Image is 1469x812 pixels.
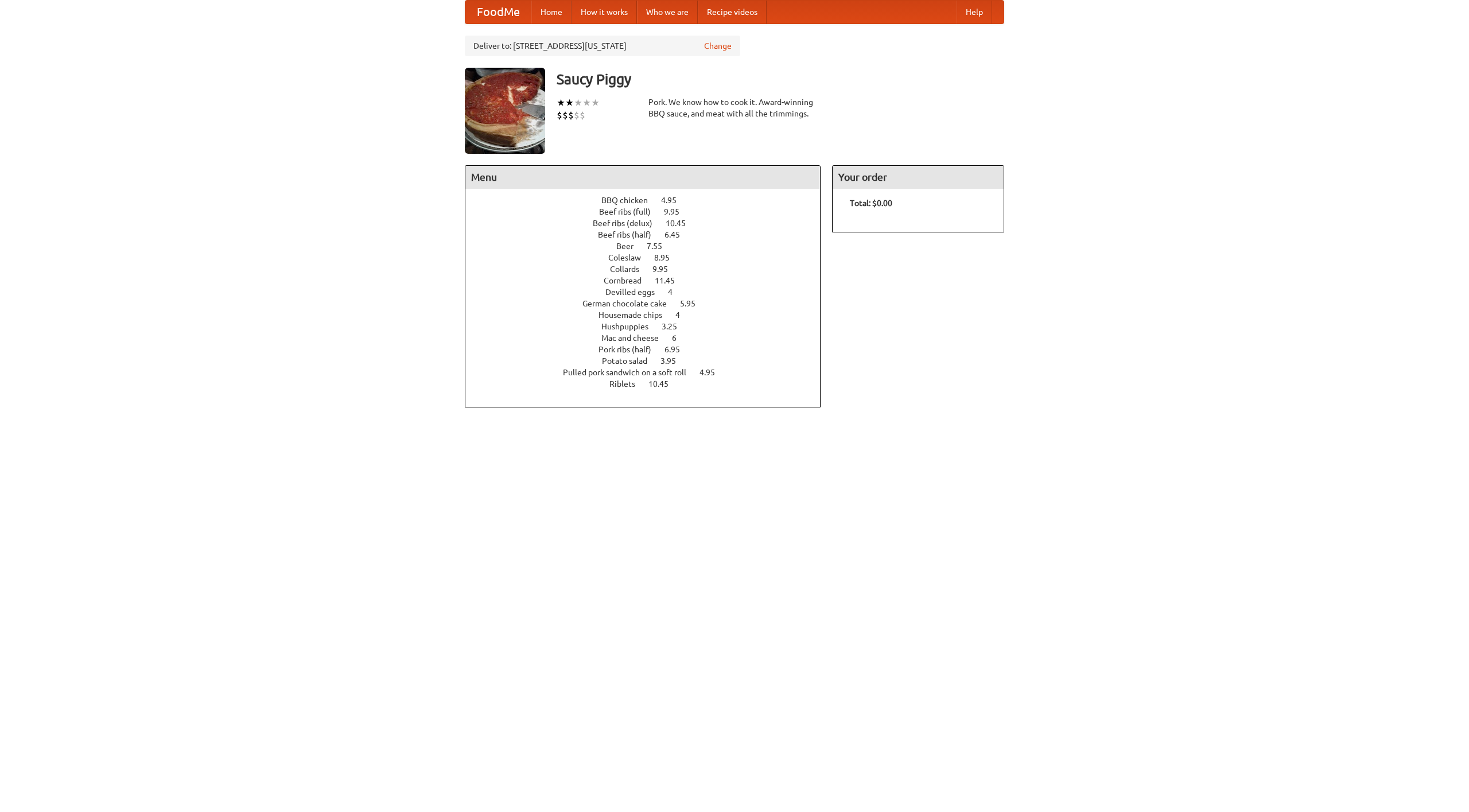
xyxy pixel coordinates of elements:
span: Potato salad [602,356,659,366]
b: Total: $0.00 [850,199,892,208]
a: Potato salad 3.95 [602,356,697,366]
a: Collards 9.95 [610,265,689,274]
span: 4.95 [661,196,688,205]
span: Beef ribs (delux) [593,219,664,228]
a: Mac and cheese 6 [601,333,698,343]
span: 4.95 [699,368,726,377]
div: Deliver to: [STREET_ADDRESS][US_STATE] [465,36,740,56]
span: Pulled pork sandwich on a soft roll [563,368,698,377]
span: Riblets [609,379,647,388]
span: Housemade chips [599,310,674,320]
a: Beer 7.55 [616,242,683,251]
a: Housemade chips 4 [599,310,701,320]
a: Change [704,40,732,52]
span: 9.95 [652,265,679,274]
li: ★ [591,96,600,109]
h4: Menu [465,166,820,189]
span: Coleslaw [608,253,652,262]
a: Recipe videos [698,1,767,24]
a: Pork ribs (half) 6.95 [599,345,701,354]
span: 6.95 [664,345,691,354]
a: How it works [572,1,637,24]
img: angular.jpg [465,68,545,154]
span: Devilled eggs [605,287,666,297]
a: Devilled eggs 4 [605,287,694,297]
a: Who we are [637,1,698,24]
span: 11.45 [655,276,686,285]
span: 10.45 [648,379,680,388]
li: ★ [574,96,582,109]
span: 4 [675,310,691,320]
span: Collards [610,265,651,274]
span: Hushpuppies [601,322,660,331]
span: 3.25 [662,322,689,331]
li: ★ [557,96,565,109]
a: Coleslaw 8.95 [608,253,691,262]
h3: Saucy Piggy [557,68,1004,91]
a: Pulled pork sandwich on a soft roll 4.95 [563,368,736,377]
li: ★ [582,96,591,109]
span: German chocolate cake [582,299,678,308]
li: $ [568,109,574,122]
span: Beef ribs (half) [598,230,663,239]
a: BBQ chicken 4.95 [601,196,698,205]
span: 4 [668,287,684,297]
a: German chocolate cake 5.95 [582,299,717,308]
span: 8.95 [654,253,681,262]
div: Pork. We know how to cook it. Award-winning BBQ sauce, and meat with all the trimmings. [648,96,821,119]
a: Help [957,1,992,24]
li: $ [557,109,562,122]
a: Hushpuppies 3.25 [601,322,698,331]
li: $ [580,109,585,122]
span: 6 [672,333,688,343]
a: Beef ribs (full) 9.95 [599,207,701,216]
li: $ [562,109,568,122]
span: Beer [616,242,645,251]
span: BBQ chicken [601,196,659,205]
span: Mac and cheese [601,333,670,343]
span: Pork ribs (half) [599,345,663,354]
a: FoodMe [465,1,531,24]
span: 3.95 [660,356,687,366]
a: Cornbread 11.45 [604,276,696,285]
a: Riblets 10.45 [609,379,690,388]
span: 6.45 [664,230,691,239]
h4: Your order [833,166,1004,189]
span: 5.95 [680,299,707,308]
span: Cornbread [604,276,653,285]
span: 7.55 [647,242,674,251]
span: 9.95 [664,207,691,216]
a: Beef ribs (delux) 10.45 [593,219,707,228]
span: 10.45 [666,219,697,228]
a: Beef ribs (half) 6.45 [598,230,701,239]
span: Beef ribs (full) [599,207,662,216]
li: ★ [565,96,574,109]
a: Home [531,1,572,24]
li: $ [574,109,580,122]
